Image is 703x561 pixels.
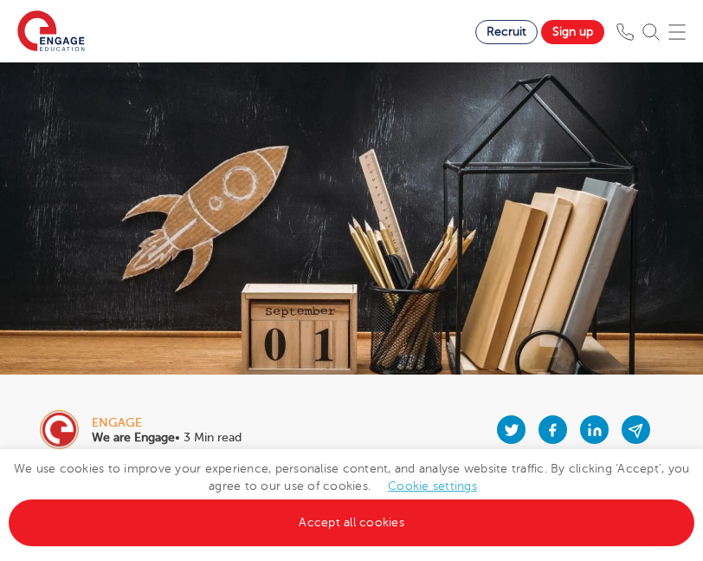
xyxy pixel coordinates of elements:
[642,23,660,41] img: Search
[9,499,694,546] a: Accept all cookies
[388,479,477,493] a: Cookie settings
[616,23,634,41] img: Phone
[9,462,694,529] span: We use cookies to improve your experience, personalise content, and analyse website traffic. By c...
[92,432,242,444] p: • 3 Min read
[92,417,242,429] div: engage
[92,431,175,444] b: We are Engage
[487,25,526,38] span: Recruit
[475,20,538,44] a: Recruit
[541,20,604,44] a: Sign up
[668,23,686,41] img: Mobile Menu
[17,10,85,54] img: Engage Education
